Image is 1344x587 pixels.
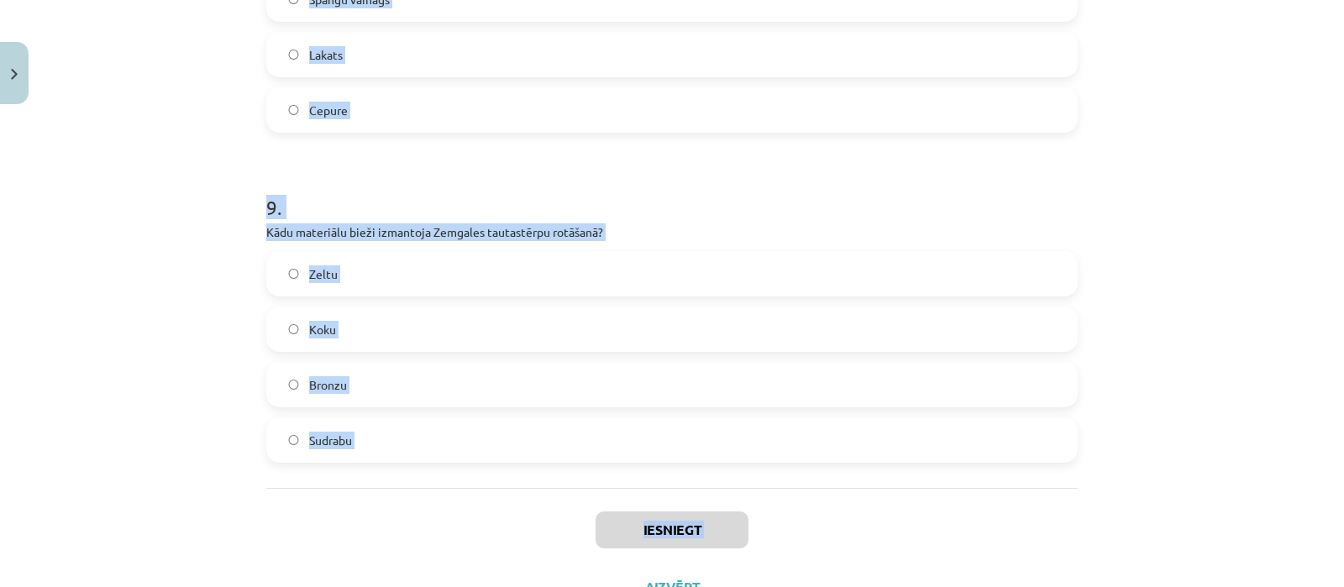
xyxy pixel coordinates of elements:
[266,166,1078,218] h1: 9 .
[309,102,348,119] span: Cepure
[288,324,299,335] input: Koku
[309,265,338,283] span: Zeltu
[309,376,347,394] span: Bronzu
[288,435,299,446] input: Sudrabu
[266,223,1078,241] p: Kādu materiālu bieži izmantoja Zemgales tautastērpu rotāšanā?
[288,269,299,280] input: Zeltu
[309,321,336,338] span: Koku
[288,380,299,390] input: Bronzu
[309,46,343,64] span: Lakats
[309,432,352,449] span: Sudrabu
[288,105,299,116] input: Cepure
[288,50,299,60] input: Lakats
[596,511,748,548] button: Iesniegt
[11,69,18,80] img: icon-close-lesson-0947bae3869378f0d4975bcd49f059093ad1ed9edebbc8119c70593378902aed.svg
